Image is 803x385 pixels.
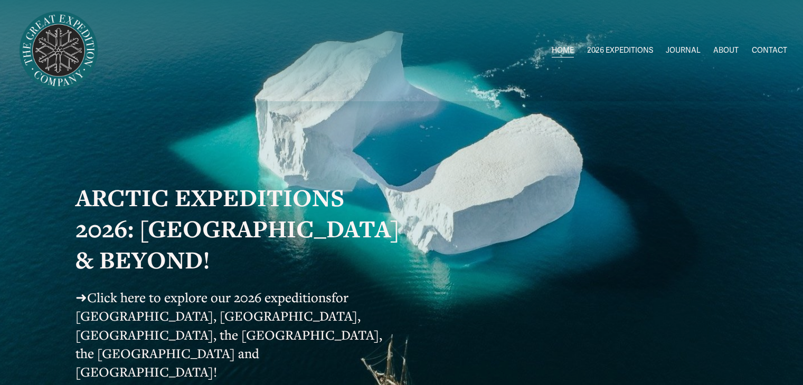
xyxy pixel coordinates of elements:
[666,43,701,59] a: JOURNAL
[752,43,787,59] a: CONTACT
[75,181,405,276] strong: ARCTIC EXPEDITIONS 2026: [GEOGRAPHIC_DATA] & BEYOND!
[16,8,101,93] img: Arctic Expeditions
[75,288,87,306] span: ➜
[587,43,653,59] a: folder dropdown
[713,43,739,59] a: ABOUT
[75,288,385,380] span: for [GEOGRAPHIC_DATA], [GEOGRAPHIC_DATA], [GEOGRAPHIC_DATA], the [GEOGRAPHIC_DATA], the [GEOGRAPH...
[552,43,574,59] a: HOME
[587,44,653,57] span: 2026 EXPEDITIONS
[87,288,332,306] a: Click here to explore our 2026 expeditions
